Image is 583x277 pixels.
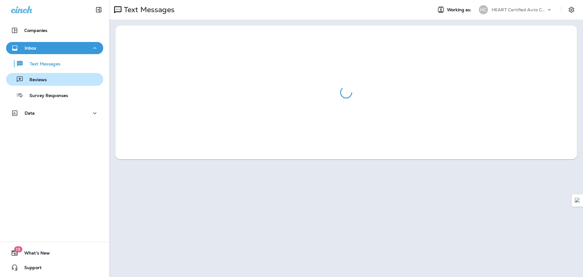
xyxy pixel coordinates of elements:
[18,251,50,258] span: What's New
[492,7,546,12] p: HEART Certified Auto Care
[447,7,473,12] span: Working as:
[23,77,47,83] p: Reviews
[90,4,107,16] button: Collapse Sidebar
[6,261,103,274] button: Support
[25,46,36,50] p: Inbox
[23,93,68,99] p: Survey Responses
[6,247,103,259] button: 19What's New
[25,111,35,116] p: Data
[6,107,103,119] button: Data
[6,57,103,70] button: Text Messages
[121,5,175,14] p: Text Messages
[24,61,60,67] p: Text Messages
[6,24,103,36] button: Companies
[18,265,42,272] span: Support
[575,198,580,203] img: Detect Auto
[6,42,103,54] button: Inbox
[14,246,22,252] span: 19
[24,28,47,33] p: Companies
[6,73,103,86] button: Reviews
[6,89,103,102] button: Survey Responses
[479,5,488,14] div: HC
[566,4,577,15] button: Settings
